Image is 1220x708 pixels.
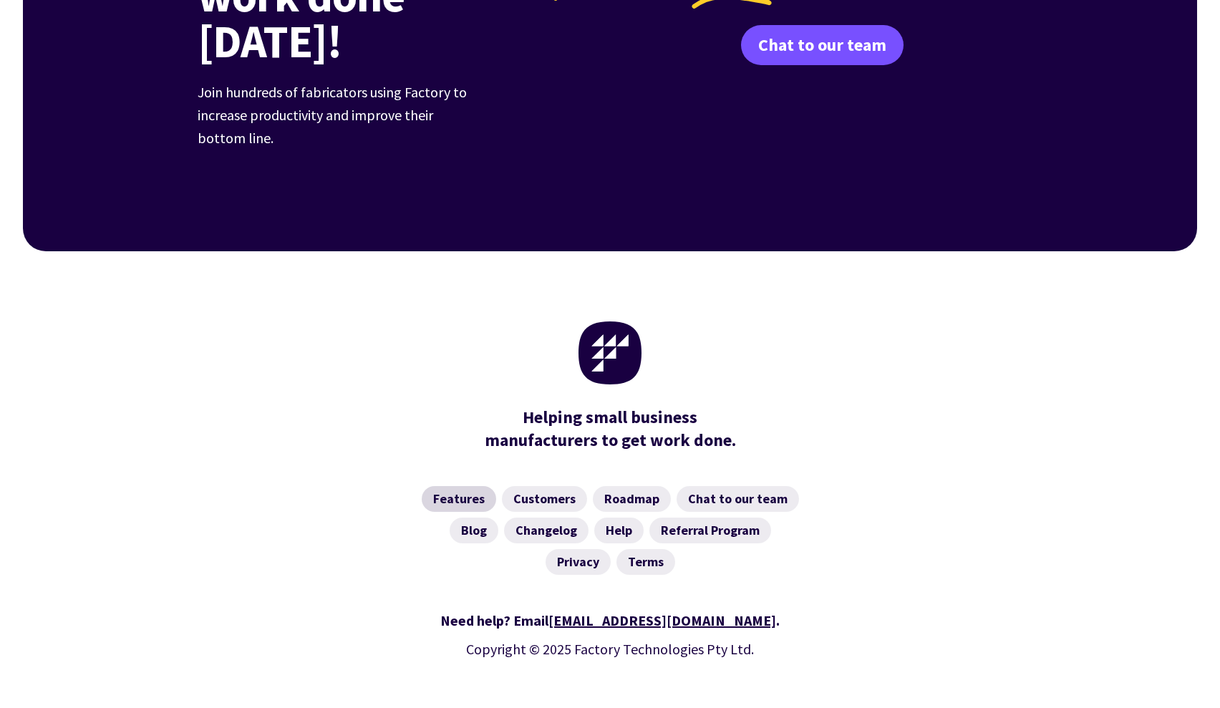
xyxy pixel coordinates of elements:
div: Need help? Email . [198,609,1022,632]
a: Terms [616,549,675,575]
a: Changelog [504,518,589,543]
a: Blog [450,518,498,543]
p: Join hundreds of fabricators using Factory to increase productivity and improve their bottom line. [198,81,477,150]
p: Copyright © 2025 Factory Technologies Pty Ltd. [198,638,1022,661]
a: Privacy [546,549,611,575]
a: [EMAIL_ADDRESS][DOMAIN_NAME] [548,611,776,629]
a: Roadmap [593,486,671,512]
a: Features [422,486,496,512]
iframe: Chat Widget [974,553,1220,708]
nav: Footer Navigation [198,486,1022,575]
a: Customers [502,486,587,512]
mark: Helping small business [523,406,697,429]
div: manufacturers to get work done. [478,406,742,452]
a: Referral Program [649,518,771,543]
a: Chat to our team [741,25,904,65]
a: Help [594,518,644,543]
a: Chat to our team [677,486,799,512]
